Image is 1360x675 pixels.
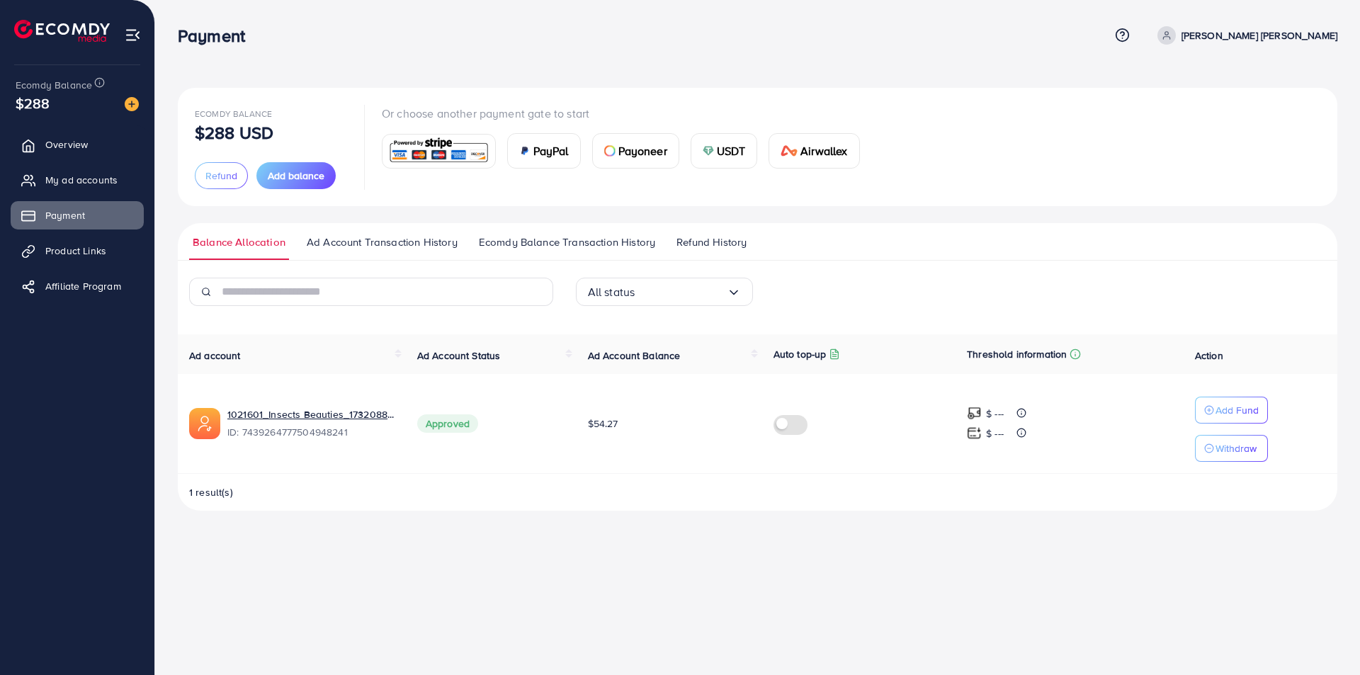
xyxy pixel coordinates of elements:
[195,108,272,120] span: Ecomdy Balance
[189,408,220,439] img: ic-ads-acc.e4c84228.svg
[676,234,747,250] span: Refund History
[588,281,635,303] span: All status
[45,279,121,293] span: Affiliate Program
[125,27,141,43] img: menu
[1152,26,1337,45] a: [PERSON_NAME] [PERSON_NAME]
[592,133,679,169] a: cardPayoneer
[11,130,144,159] a: Overview
[967,346,1067,363] p: Threshold information
[986,405,1004,422] p: $ ---
[604,145,616,157] img: card
[227,407,395,421] a: 1021601_Insects Beauties_1732088822803
[588,416,618,431] span: $54.27
[717,142,746,159] span: USDT
[227,425,395,439] span: ID: 7439264777504948241
[519,145,531,157] img: card
[11,166,144,194] a: My ad accounts
[382,105,871,122] p: Or choose another payment gate to start
[967,426,982,441] img: top-up amount
[588,348,681,363] span: Ad Account Balance
[193,234,285,250] span: Balance Allocation
[533,142,569,159] span: PayPal
[576,278,753,306] div: Search for option
[195,124,273,141] p: $288 USD
[11,237,144,265] a: Product Links
[967,406,982,421] img: top-up amount
[195,162,248,189] button: Refund
[1215,402,1259,419] p: Add Fund
[189,348,241,363] span: Ad account
[1195,435,1268,462] button: Withdraw
[14,20,110,42] img: logo
[189,485,233,499] span: 1 result(s)
[691,133,758,169] a: cardUSDT
[618,142,667,159] span: Payoneer
[45,173,118,187] span: My ad accounts
[256,162,336,189] button: Add balance
[1181,27,1337,44] p: [PERSON_NAME] [PERSON_NAME]
[16,78,92,92] span: Ecomdy Balance
[773,346,827,363] p: Auto top-up
[268,169,324,183] span: Add balance
[125,97,139,111] img: image
[417,348,501,363] span: Ad Account Status
[11,201,144,229] a: Payment
[1300,611,1349,664] iframe: Chat
[417,414,478,433] span: Approved
[769,133,859,169] a: cardAirwallex
[507,133,581,169] a: cardPayPal
[16,93,50,113] span: $288
[11,272,144,300] a: Affiliate Program
[387,136,491,166] img: card
[178,25,256,46] h3: Payment
[45,244,106,258] span: Product Links
[205,169,237,183] span: Refund
[800,142,847,159] span: Airwallex
[227,407,395,440] div: <span class='underline'>1021601_Insects Beauties_1732088822803</span></br>7439264777504948241
[45,208,85,222] span: Payment
[307,234,458,250] span: Ad Account Transaction History
[1195,397,1268,424] button: Add Fund
[382,134,496,169] a: card
[1195,348,1223,363] span: Action
[635,281,726,303] input: Search for option
[45,137,88,152] span: Overview
[986,425,1004,442] p: $ ---
[781,145,798,157] img: card
[1215,440,1257,457] p: Withdraw
[703,145,714,157] img: card
[479,234,655,250] span: Ecomdy Balance Transaction History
